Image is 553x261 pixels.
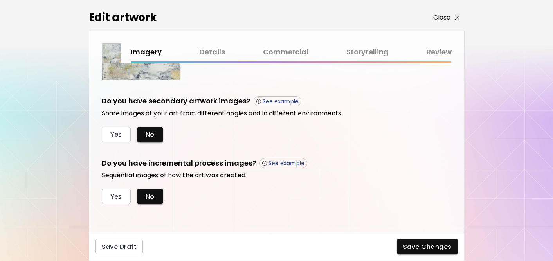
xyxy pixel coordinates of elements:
p: See example [268,160,304,167]
h6: Sequential images of how the art was created. [102,171,452,179]
a: Commercial [263,47,308,58]
button: Yes [102,127,131,142]
button: Save Changes [397,239,458,254]
span: No [146,193,155,201]
button: No [137,189,163,204]
a: Details [200,47,225,58]
button: Save Draft [95,239,143,254]
p: See example [263,98,299,105]
button: No [137,127,163,142]
span: Save Changes [403,243,452,251]
span: Yes [110,130,122,139]
a: Review [427,47,452,58]
h5: Do you have secondary artwork images? [102,96,250,106]
span: No [146,130,155,139]
button: See example [259,158,307,168]
h6: Share images of your art from different angles and in different environments. [102,110,452,117]
span: Save Draft [102,243,137,251]
a: Storytelling [346,47,389,58]
button: Yes [102,189,131,204]
span: Yes [110,193,122,201]
h5: Do you have incremental process images? [102,158,256,169]
button: See example [254,96,301,106]
img: thumbnail [102,44,121,63]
